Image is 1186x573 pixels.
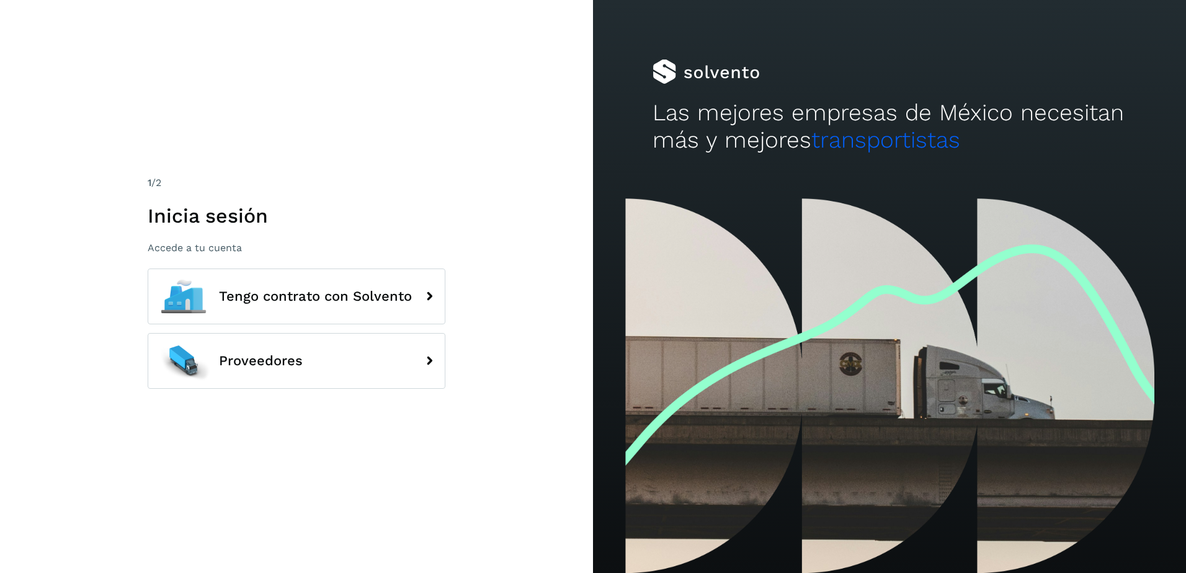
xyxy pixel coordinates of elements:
[148,177,151,189] span: 1
[811,127,960,153] span: transportistas
[148,333,445,389] button: Proveedores
[148,204,445,228] h1: Inicia sesión
[653,99,1127,154] h2: Las mejores empresas de México necesitan más y mejores
[219,289,412,304] span: Tengo contrato con Solvento
[219,353,303,368] span: Proveedores
[148,269,445,324] button: Tengo contrato con Solvento
[148,242,445,254] p: Accede a tu cuenta
[148,175,445,190] div: /2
